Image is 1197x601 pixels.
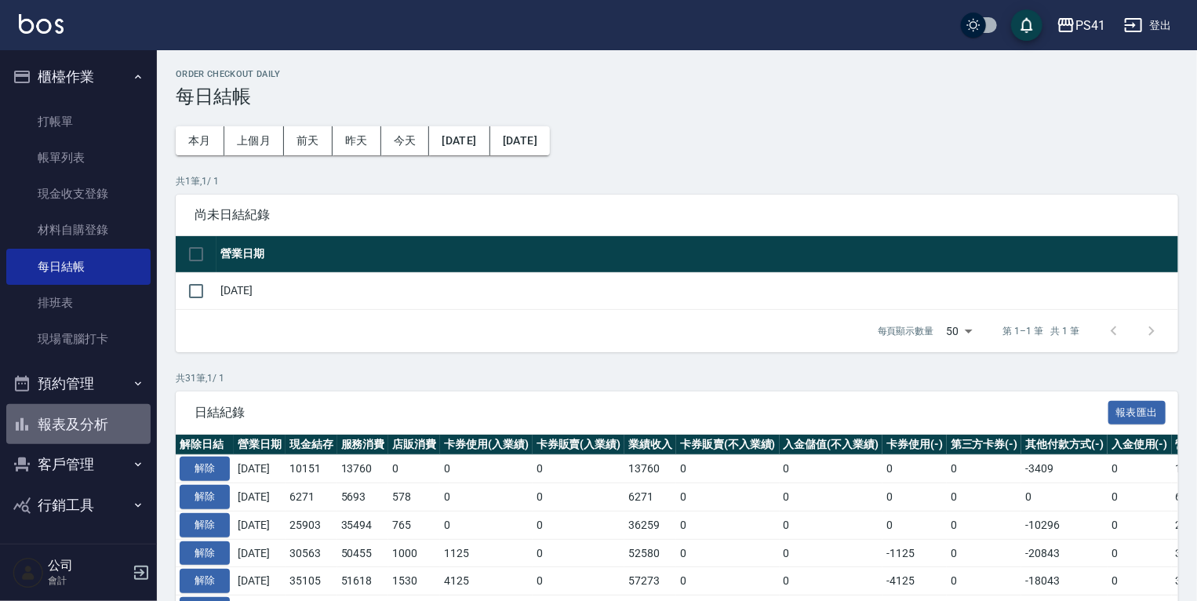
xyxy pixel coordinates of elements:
td: 50455 [337,539,389,567]
button: 上個月 [224,126,284,155]
td: -3409 [1021,455,1108,483]
a: 現金收支登錄 [6,176,151,212]
th: 卡券販賣(不入業績) [676,435,780,455]
p: 每頁顯示數量 [878,324,934,338]
td: -1125 [882,539,947,567]
td: -18043 [1021,567,1108,596]
a: 現場電腦打卡 [6,321,151,357]
a: 帳單列表 [6,140,151,176]
button: 解除 [180,513,230,537]
button: 前天 [284,126,333,155]
h5: 公司 [48,558,128,574]
p: 第 1–1 筆 共 1 筆 [1003,324,1079,338]
td: 0 [1108,539,1172,567]
th: 營業日期 [234,435,286,455]
button: 櫃檯作業 [6,56,151,97]
th: 業績收入 [624,435,676,455]
td: [DATE] [216,272,1178,309]
td: 0 [676,567,780,596]
div: 50 [940,310,978,352]
td: 0 [882,455,947,483]
a: 每日結帳 [6,249,151,285]
button: 本月 [176,126,224,155]
td: 51618 [337,567,389,596]
th: 入金儲值(不入業績) [780,435,883,455]
td: 35494 [337,511,389,539]
td: 5693 [337,483,389,512]
td: 0 [780,483,883,512]
td: 0 [882,511,947,539]
td: [DATE] [234,539,286,567]
td: 1125 [440,539,533,567]
td: 4125 [440,567,533,596]
td: 0 [676,455,780,483]
td: 6271 [624,483,676,512]
td: 1530 [388,567,440,596]
td: [DATE] [234,567,286,596]
td: 0 [676,483,780,512]
img: Person [13,557,44,588]
td: 0 [947,455,1022,483]
td: 0 [1108,483,1172,512]
button: 預約管理 [6,363,151,404]
button: save [1011,9,1042,41]
h2: Order checkout daily [176,69,1178,79]
td: 0 [947,539,1022,567]
td: 1000 [388,539,440,567]
button: 客戶管理 [6,444,151,485]
td: 0 [676,511,780,539]
th: 解除日結 [176,435,234,455]
td: 0 [780,567,883,596]
button: [DATE] [490,126,550,155]
td: 0 [1108,455,1172,483]
a: 打帳單 [6,104,151,140]
td: 0 [780,455,883,483]
button: 登出 [1118,11,1178,40]
button: 報表及分析 [6,404,151,445]
td: 0 [533,483,625,512]
td: 0 [947,483,1022,512]
a: 材料自購登錄 [6,212,151,248]
td: 578 [388,483,440,512]
td: 13760 [624,455,676,483]
td: 0 [947,567,1022,596]
span: 日結紀錄 [195,405,1108,421]
p: 會計 [48,574,128,588]
button: PS41 [1050,9,1111,42]
td: 35105 [286,567,337,596]
a: 排班表 [6,285,151,321]
td: 52580 [624,539,676,567]
td: 10151 [286,455,337,483]
td: -20843 [1021,539,1108,567]
button: [DATE] [429,126,489,155]
th: 卡券使用(入業績) [440,435,533,455]
td: [DATE] [234,511,286,539]
img: Logo [19,14,64,34]
button: 報表匯出 [1108,401,1166,425]
td: 0 [1021,483,1108,512]
td: 0 [533,511,625,539]
td: 0 [533,455,625,483]
button: 解除 [180,541,230,566]
td: 0 [440,455,533,483]
td: -10296 [1021,511,1108,539]
td: 25903 [286,511,337,539]
button: 行銷工具 [6,485,151,526]
td: 0 [388,455,440,483]
span: 尚未日結紀錄 [195,207,1159,223]
th: 入金使用(-) [1108,435,1172,455]
th: 卡券販賣(入業績) [533,435,625,455]
p: 共 1 筆, 1 / 1 [176,174,1178,188]
button: 解除 [180,485,230,509]
td: 0 [882,483,947,512]
td: 0 [676,539,780,567]
td: [DATE] [234,483,286,512]
td: 0 [533,539,625,567]
td: 30563 [286,539,337,567]
div: PS41 [1075,16,1105,35]
th: 營業日期 [216,236,1178,273]
td: 57273 [624,567,676,596]
td: [DATE] [234,455,286,483]
td: 0 [1108,567,1172,596]
button: 今天 [381,126,430,155]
